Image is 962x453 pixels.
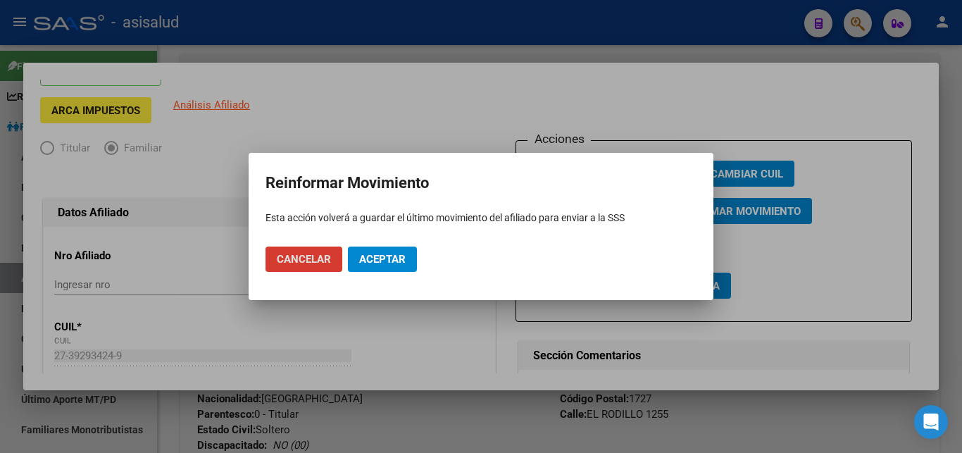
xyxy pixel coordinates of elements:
[266,211,696,225] p: Esta acción volverá a guardar el último movimiento del afiliado para enviar a la SSS
[359,253,406,266] span: Aceptar
[348,247,417,272] button: Aceptar
[277,253,331,266] span: Cancelar
[266,247,342,272] button: Cancelar
[914,405,948,439] div: Open Intercom Messenger
[266,170,696,197] h2: Reinformar Movimiento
